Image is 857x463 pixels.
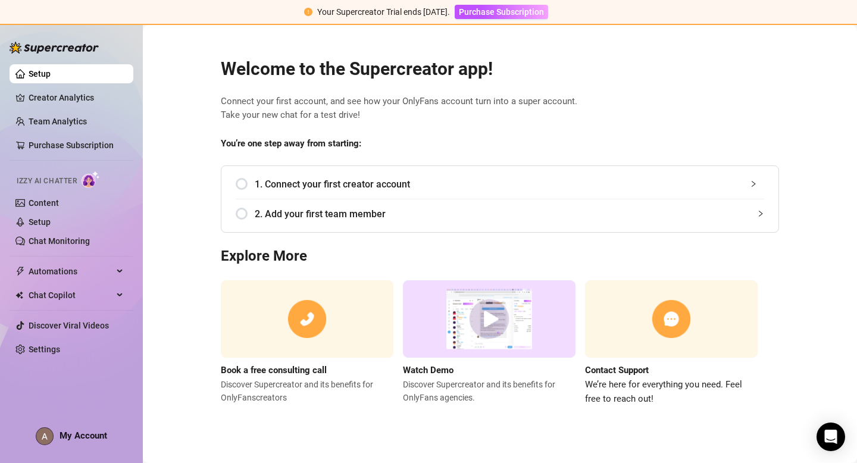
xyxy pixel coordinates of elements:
img: Chat Copilot [15,291,23,299]
a: Book a free consulting callDiscover Supercreator and its benefits for OnlyFanscreators [221,280,393,406]
img: contact support [585,280,758,358]
span: collapsed [750,180,757,187]
a: Settings [29,345,60,354]
span: Izzy AI Chatter [17,176,77,187]
img: ACg8ocINSfkJbrvCeRL9lNnCrQNu8fW17aHutyFP_WxrD7cjxkz2BQ=s96-c [36,428,53,445]
a: Discover Viral Videos [29,321,109,330]
span: 2. Add your first team member [255,207,764,221]
strong: Watch Demo [403,365,453,376]
span: collapsed [757,210,764,217]
a: Purchase Subscription [455,7,548,17]
span: My Account [60,430,107,441]
a: Creator Analytics [29,88,124,107]
div: 2. Add your first team member [236,199,764,229]
span: Connect your first account, and see how your OnlyFans account turn into a super account. Take you... [221,95,779,123]
span: Purchase Subscription [459,7,544,17]
a: Team Analytics [29,117,87,126]
a: Content [29,198,59,208]
span: 1. Connect your first creator account [255,177,764,192]
span: Chat Copilot [29,286,113,305]
span: Discover Supercreator and its benefits for OnlyFans creators [221,378,393,404]
h2: Welcome to the Supercreator app! [221,58,779,80]
span: We’re here for everything you need. Feel free to reach out! [585,378,758,406]
img: logo-BBDzfeDw.svg [10,42,99,54]
h3: Explore More [221,247,779,266]
a: Setup [29,69,51,79]
button: Purchase Subscription [455,5,548,19]
a: Purchase Subscription [29,140,114,150]
span: thunderbolt [15,267,25,276]
span: Your Supercreator Trial ends [DATE]. [317,7,450,17]
img: supercreator demo [403,280,575,358]
span: Automations [29,262,113,281]
img: AI Chatter [82,171,100,188]
strong: Book a free consulting call [221,365,327,376]
img: consulting call [221,280,393,358]
span: Discover Supercreator and its benefits for OnlyFans agencies. [403,378,575,404]
div: Open Intercom Messenger [817,423,845,451]
a: Watch DemoDiscover Supercreator and its benefits for OnlyFans agencies. [403,280,575,406]
strong: Contact Support [585,365,649,376]
a: Setup [29,217,51,227]
strong: You’re one step away from starting: [221,138,361,149]
div: 1. Connect your first creator account [236,170,764,199]
span: exclamation-circle [304,8,312,16]
a: Chat Monitoring [29,236,90,246]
